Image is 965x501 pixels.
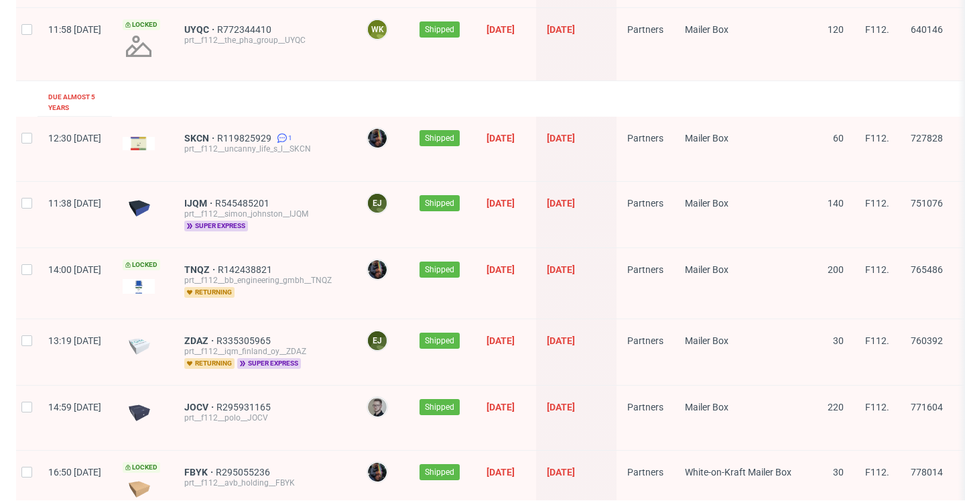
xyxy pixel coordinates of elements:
[425,335,454,347] span: Shipped
[833,335,844,346] span: 30
[218,264,275,275] span: R142438821
[865,24,889,35] span: F112.
[48,24,101,35] span: 11:58 [DATE]
[547,133,575,144] span: [DATE]
[368,20,387,39] figcaption: WK
[184,24,217,35] a: UYQC
[911,264,943,275] span: 765486
[425,401,454,413] span: Shipped
[425,23,454,36] span: Shipped
[123,462,160,473] span: Locked
[547,198,575,209] span: [DATE]
[123,199,155,217] img: data
[217,133,274,144] a: R119825929
[865,133,889,144] span: F112.
[865,198,889,209] span: F112.
[216,402,273,412] a: R295931165
[865,335,889,346] span: F112.
[48,402,101,412] span: 14:59 [DATE]
[368,194,387,213] figcaption: EJ
[368,398,387,416] img: Krystian Gaza
[685,335,728,346] span: Mailer Box
[48,335,101,346] span: 13:19 [DATE]
[368,129,387,148] img: Agata Wiśniewska
[184,133,217,144] a: SKCN
[685,264,728,275] span: Mailer Box
[547,402,575,412] span: [DATE]
[911,198,943,209] span: 751076
[184,198,215,209] a: IJQM
[216,467,273,478] a: R295055236
[216,335,273,346] span: R335305965
[911,133,943,144] span: 727828
[828,264,844,275] span: 200
[237,358,301,369] span: super express
[911,467,943,478] span: 778014
[184,478,345,488] div: prt__f112__avb_holding__FBYK
[627,335,663,346] span: Partners
[685,133,728,144] span: Mailer Box
[828,198,844,209] span: 140
[123,19,160,30] span: Locked
[184,358,235,369] span: returning
[184,335,216,346] a: ZDAZ
[865,402,889,412] span: F112.
[685,467,791,478] span: White-on-Kraft Mailer Box
[487,24,515,35] span: [DATE]
[184,144,345,154] div: prt__f112__uncanny_life_s_l__SKCN
[217,24,274,35] a: R772344410
[123,137,155,150] img: data
[685,402,728,412] span: Mailer Box
[911,24,943,35] span: 640146
[865,264,889,275] span: F112.
[368,463,387,482] img: Agata Wiśniewska
[828,402,844,412] span: 220
[627,24,663,35] span: Partners
[685,24,728,35] span: Mailer Box
[184,467,216,478] a: FBYK
[123,260,160,270] span: Locked
[685,198,728,209] span: Mailer Box
[547,24,575,35] span: [DATE]
[123,279,155,294] img: data
[833,467,844,478] span: 30
[547,264,575,275] span: [DATE]
[123,337,155,355] img: data
[627,467,663,478] span: Partners
[487,264,515,275] span: [DATE]
[48,264,101,275] span: 14:00 [DATE]
[368,331,387,350] figcaption: EJ
[487,402,515,412] span: [DATE]
[911,335,943,346] span: 760392
[184,221,248,231] span: super express
[184,402,216,412] span: JOCV
[368,260,387,279] img: Agata Wiśniewska
[487,335,515,346] span: [DATE]
[48,467,101,478] span: 16:50 [DATE]
[627,198,663,209] span: Partners
[184,264,218,275] a: TNQZ
[425,132,454,144] span: Shipped
[425,264,454,276] span: Shipped
[828,24,844,35] span: 120
[184,35,345,46] div: prt__f112__the_pha_group__UYQC
[627,402,663,412] span: Partners
[184,275,345,286] div: prt__f112__bb_engineering_gmbh__TNQZ
[274,133,292,144] a: 1
[123,30,155,62] img: no_design.png
[425,197,454,209] span: Shipped
[833,133,844,144] span: 60
[627,133,663,144] span: Partners
[547,335,575,346] span: [DATE]
[547,467,575,478] span: [DATE]
[215,198,272,209] a: R545485201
